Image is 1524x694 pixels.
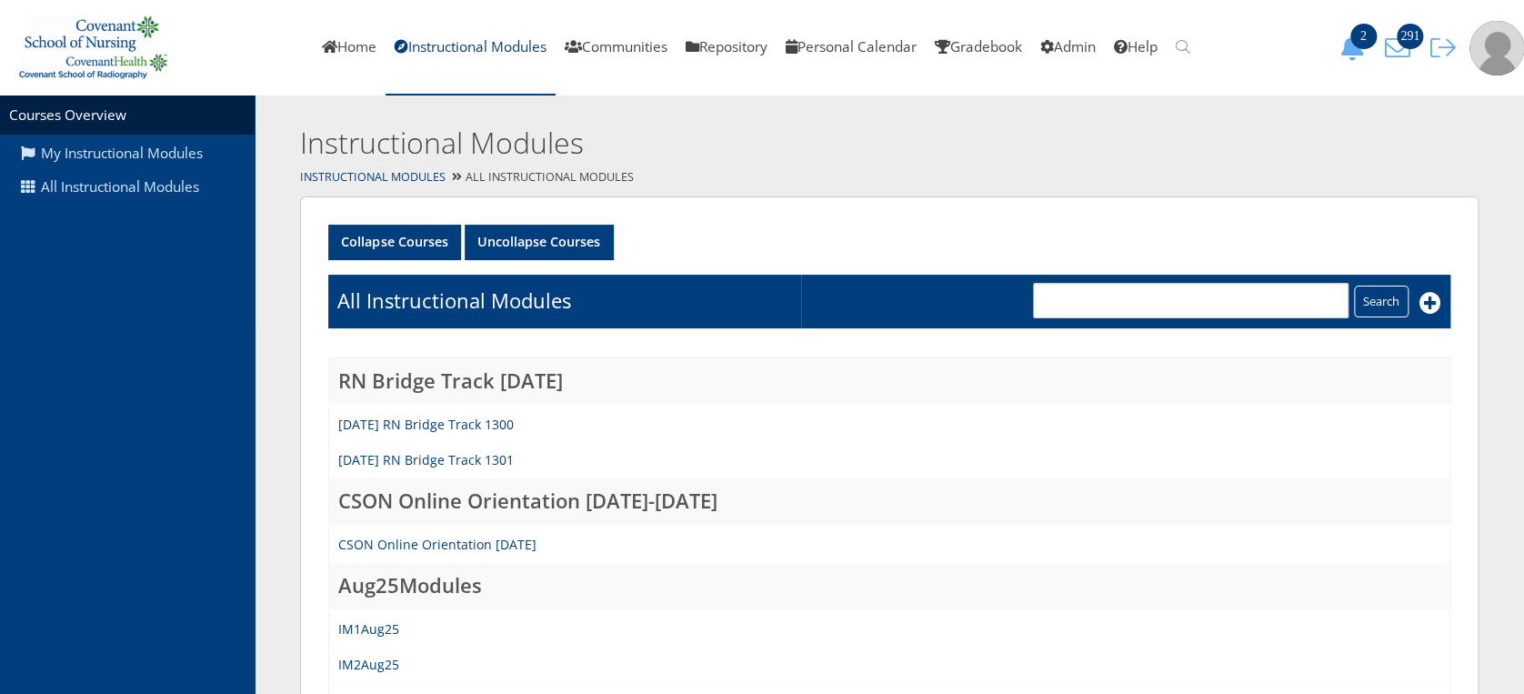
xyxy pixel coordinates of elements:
a: [DATE] RN Bridge Track 1301 [338,451,514,468]
a: Courses Overview [9,106,126,125]
td: CSON Online Orientation [DATE]-[DATE] [329,478,1450,527]
div: All Instructional Modules [255,165,1524,191]
img: user-profile-default-picture.png [1469,21,1524,75]
a: IM2Aug25 [338,656,399,673]
a: IM1Aug25 [338,620,399,638]
a: CSON Online Orientation [DATE] [338,536,536,553]
i: Add New [1419,292,1441,314]
td: RN Bridge Track [DATE] [329,357,1450,406]
input: Search [1354,286,1409,317]
h1: All Instructional Modules [337,287,571,315]
a: Instructional Modules [300,169,446,185]
button: 291 [1379,35,1424,61]
button: 2 [1333,35,1379,61]
a: [DATE] RN Bridge Track 1300 [338,416,514,433]
a: Collapse Courses [328,225,461,260]
a: 2 [1333,37,1379,56]
a: Uncollapse Courses [465,225,614,260]
span: 2 [1350,24,1377,49]
td: Aug25Modules [329,563,1450,611]
span: 291 [1397,24,1423,49]
a: 291 [1379,37,1424,56]
h2: Instructional Modules [300,123,1218,164]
